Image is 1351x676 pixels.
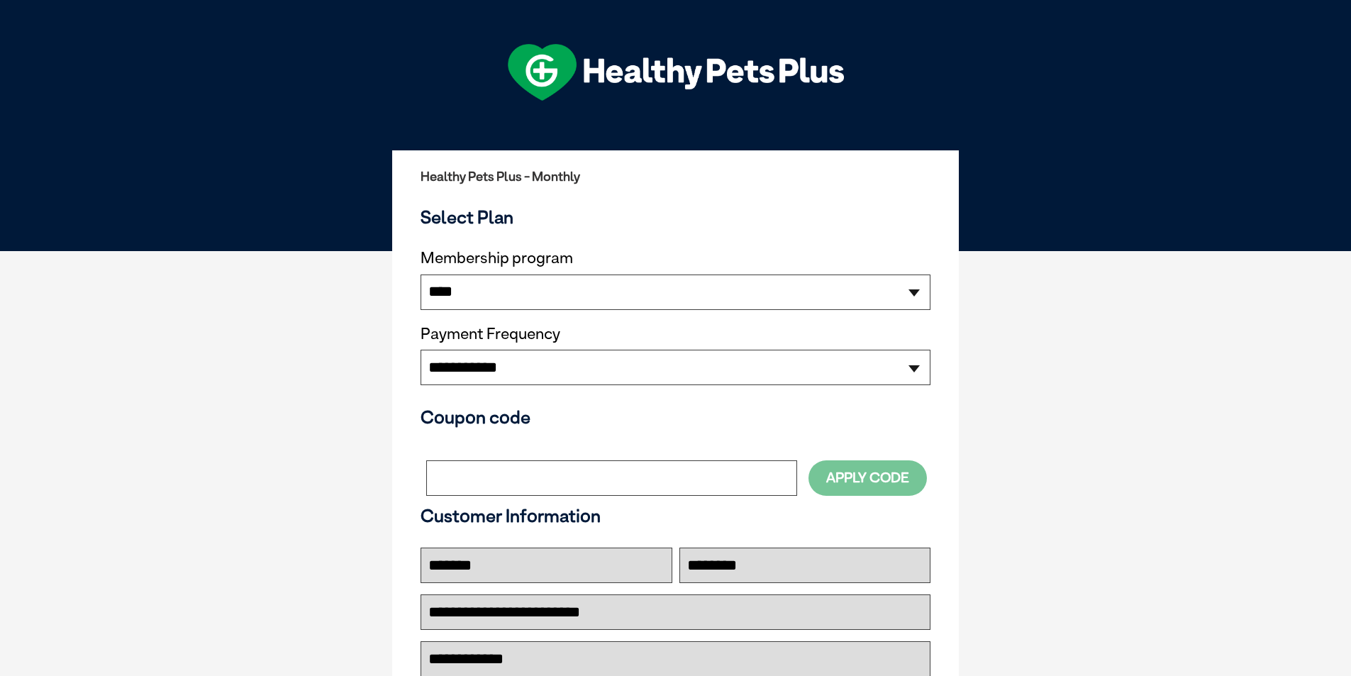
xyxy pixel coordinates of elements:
h2: Healthy Pets Plus - Monthly [421,170,930,184]
label: Payment Frequency [421,325,560,343]
button: Apply Code [808,460,927,495]
h3: Select Plan [421,206,930,228]
label: Membership program [421,249,930,267]
img: hpp-logo-landscape-green-white.png [508,44,844,101]
h3: Coupon code [421,406,930,428]
h3: Customer Information [421,505,930,526]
